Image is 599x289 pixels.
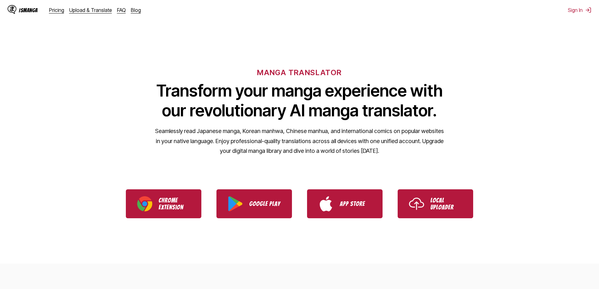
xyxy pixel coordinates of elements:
img: Google Play logo [228,196,243,211]
a: Upload & Translate [69,7,112,13]
a: IsManga LogoIsManga [8,5,49,15]
p: App Store [340,200,371,207]
img: Sign out [585,7,591,13]
a: Pricing [49,7,64,13]
a: Download IsManga Chrome Extension [126,189,201,218]
h6: MANGA TRANSLATOR [257,68,342,77]
h1: Transform your manga experience with our revolutionary AI manga translator. [155,81,444,120]
img: App Store logo [318,196,333,211]
p: Seamlessly read Japanese manga, Korean manhwa, Chinese manhua, and international comics on popula... [155,126,444,156]
a: Download IsManga from Google Play [216,189,292,218]
img: Upload icon [409,196,424,211]
img: Chrome logo [137,196,152,211]
a: Use IsManga Local Uploader [398,189,473,218]
div: IsManga [19,7,38,13]
p: Google Play [249,200,281,207]
a: FAQ [117,7,126,13]
img: IsManga Logo [8,5,16,14]
a: Download IsManga from App Store [307,189,383,218]
a: Blog [131,7,141,13]
button: Sign In [568,7,591,13]
p: Local Uploader [430,197,462,211]
p: Chrome Extension [159,197,190,211]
